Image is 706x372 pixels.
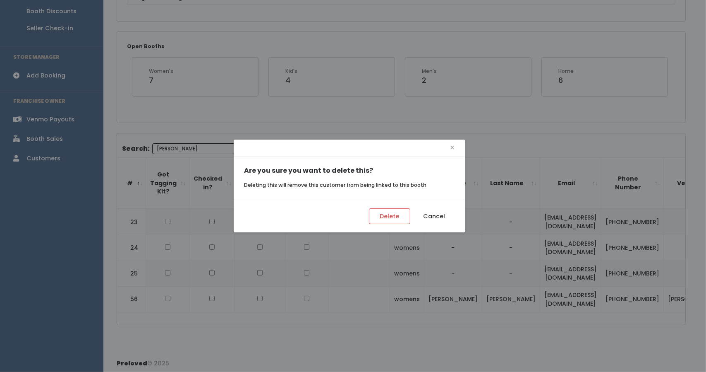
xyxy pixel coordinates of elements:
button: Delete [369,208,410,224]
h5: Are you sure you want to delete this? [244,167,455,174]
span: × [450,141,455,154]
button: Cancel [414,208,455,224]
button: Close [450,141,455,155]
small: Deleting this will remove this customer from being linked to this booth [244,181,426,188]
